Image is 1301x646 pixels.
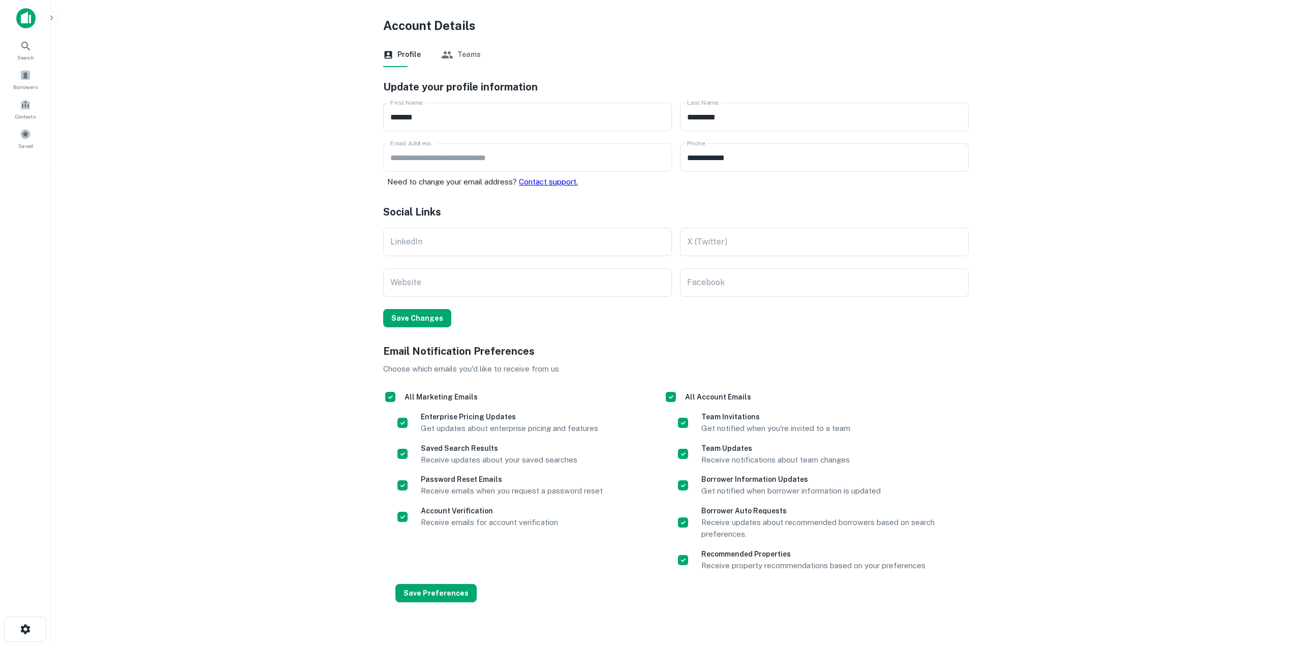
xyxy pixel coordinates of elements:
h6: Account Verification [421,505,558,516]
h6: Saved Search Results [421,443,577,454]
label: Email Address [390,139,431,147]
h6: Recommended Properties [701,548,925,560]
a: Borrowers [3,66,48,93]
a: Contacts [3,95,48,122]
iframe: Chat Widget [1250,565,1301,613]
p: Receive updates about your saved searches [421,454,577,466]
button: Teams [441,43,481,67]
label: First Name [390,98,423,107]
p: Receive emails for account verification [421,516,558,529]
h6: Borrower Auto Requests [701,505,956,516]
h6: Team Invitations [701,411,850,422]
p: Receive notifications about team changes [701,454,850,466]
p: Receive emails when you request a password reset [421,485,603,497]
button: Save Preferences [395,584,477,602]
h6: Password Reset Emails [421,474,603,485]
h5: Email Notification Preferences [383,344,969,359]
a: Search [3,36,48,64]
span: Borrowers [13,83,38,91]
span: Search [17,53,34,61]
h6: Borrower Information Updates [701,474,881,485]
span: Saved [18,142,33,150]
h6: All Marketing Emails [405,391,478,403]
span: Contacts [15,112,36,120]
h6: Enterprise Pricing Updates [421,411,598,422]
p: Receive property recommendations based on your preferences [701,560,925,572]
p: Get notified when borrower information is updated [701,485,881,497]
h5: Update your profile information [383,79,969,95]
a: Saved [3,125,48,152]
label: Last Name [687,98,719,107]
p: Get updates about enterprise pricing and features [421,422,598,435]
a: Contact support. [519,177,578,186]
label: Phone [687,139,705,147]
h5: Social Links [383,204,969,220]
p: Choose which emails you'd like to receive from us [383,363,969,375]
h4: Account Details [383,16,969,35]
p: Receive updates about recommended borrowers based on search preferences. [701,516,956,540]
h6: All Account Emails [685,391,751,403]
button: Save Changes [383,309,451,327]
p: Get notified when you're invited to a team [701,422,850,435]
h6: Team Updates [701,443,850,454]
img: capitalize-icon.png [16,8,36,28]
button: Profile [383,43,421,67]
p: Need to change your email address? [387,176,672,188]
